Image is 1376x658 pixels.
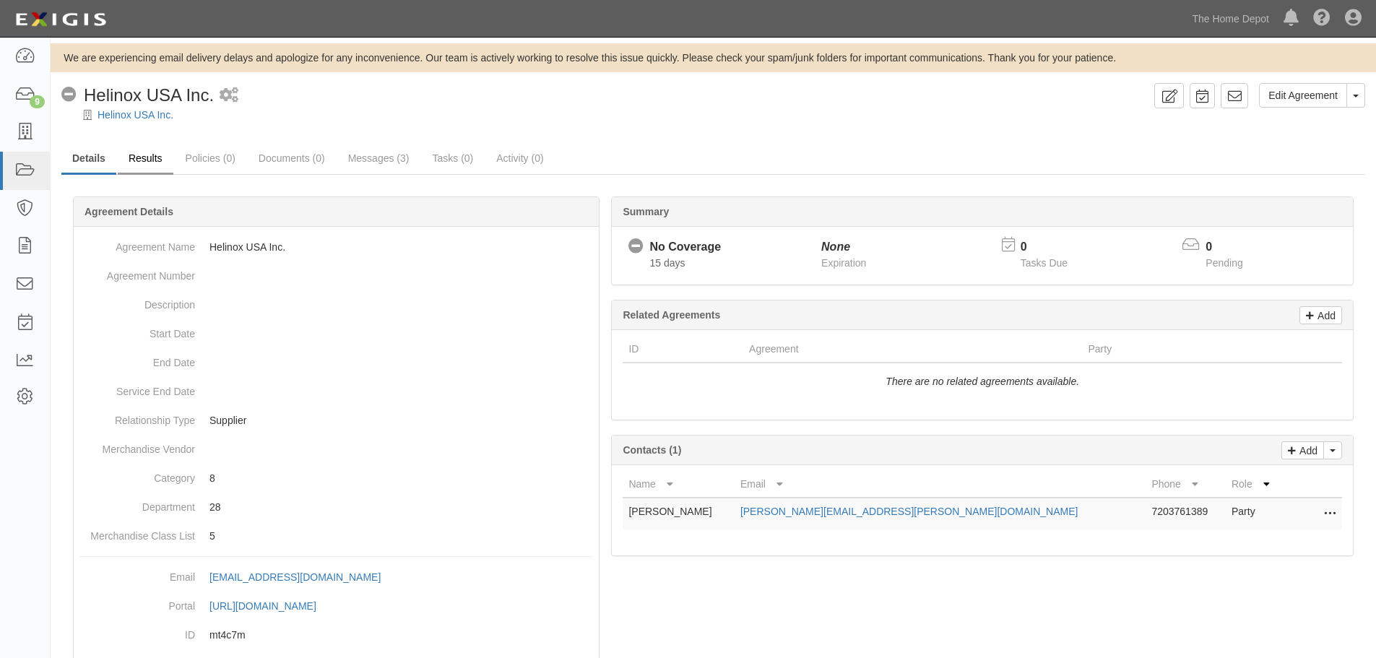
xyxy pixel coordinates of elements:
[485,144,554,173] a: Activity (0)
[1226,471,1284,498] th: Role
[623,309,720,321] b: Related Agreements
[51,51,1376,65] div: We are experiencing email delivery delays and apologize for any inconvenience. Our team is active...
[649,257,685,269] span: Since 08/12/2025
[79,493,195,514] dt: Department
[649,239,721,256] div: No Coverage
[1146,498,1226,530] td: 7203761389
[623,336,743,363] th: ID
[1021,239,1086,256] p: 0
[209,600,332,612] a: [URL][DOMAIN_NAME]
[735,471,1146,498] th: Email
[79,261,195,283] dt: Agreement Number
[84,85,214,105] span: Helinox USA Inc.
[175,144,246,173] a: Policies (0)
[1281,441,1324,459] a: Add
[79,406,593,435] dd: Supplier
[79,406,195,428] dt: Relationship Type
[79,348,195,370] dt: End Date
[421,144,484,173] a: Tasks (0)
[209,570,381,584] div: [EMAIL_ADDRESS][DOMAIN_NAME]
[209,529,593,543] p: 5
[1206,257,1242,269] span: Pending
[79,377,195,399] dt: Service End Date
[1146,471,1226,498] th: Phone
[1296,442,1317,459] p: Add
[628,239,644,254] i: No Coverage
[1021,257,1068,269] span: Tasks Due
[79,233,593,261] dd: Helinox USA Inc.
[886,376,1079,387] i: There are no related agreements available.
[79,592,195,613] dt: Portal
[79,521,195,543] dt: Merchandise Class List
[623,498,734,530] td: [PERSON_NAME]
[337,144,420,173] a: Messages (3)
[79,620,593,649] dd: mt4c7m
[623,444,681,456] b: Contacts (1)
[79,464,195,485] dt: Category
[98,109,173,121] a: Helinox USA Inc.
[1313,10,1330,27] i: Help Center - Complianz
[61,87,77,103] i: No Coverage
[118,144,173,175] a: Results
[79,290,195,312] dt: Description
[79,563,195,584] dt: Email
[821,241,850,253] i: None
[61,144,116,175] a: Details
[743,336,1082,363] th: Agreement
[85,206,173,217] b: Agreement Details
[79,233,195,254] dt: Agreement Name
[209,571,397,583] a: [EMAIL_ADDRESS][DOMAIN_NAME]
[248,144,336,173] a: Documents (0)
[30,95,45,108] div: 9
[1314,307,1336,324] p: Add
[623,206,669,217] b: Summary
[209,500,593,514] p: 28
[623,471,734,498] th: Name
[821,257,866,269] span: Expiration
[79,620,195,642] dt: ID
[79,435,195,456] dt: Merchandise Vendor
[79,319,195,341] dt: Start Date
[1259,83,1347,108] a: Edit Agreement
[1206,239,1260,256] p: 0
[1082,336,1278,363] th: Party
[1299,306,1342,324] a: Add
[1185,4,1276,33] a: The Home Depot
[1226,498,1284,530] td: Party
[209,471,593,485] p: 8
[11,7,111,33] img: logo-5460c22ac91f19d4615b14bd174203de0afe785f0fc80cf4dbbc73dc1793850b.png
[220,88,238,103] i: 1 scheduled workflow
[740,506,1078,517] a: [PERSON_NAME][EMAIL_ADDRESS][PERSON_NAME][DOMAIN_NAME]
[61,83,214,108] div: Helinox USA Inc.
